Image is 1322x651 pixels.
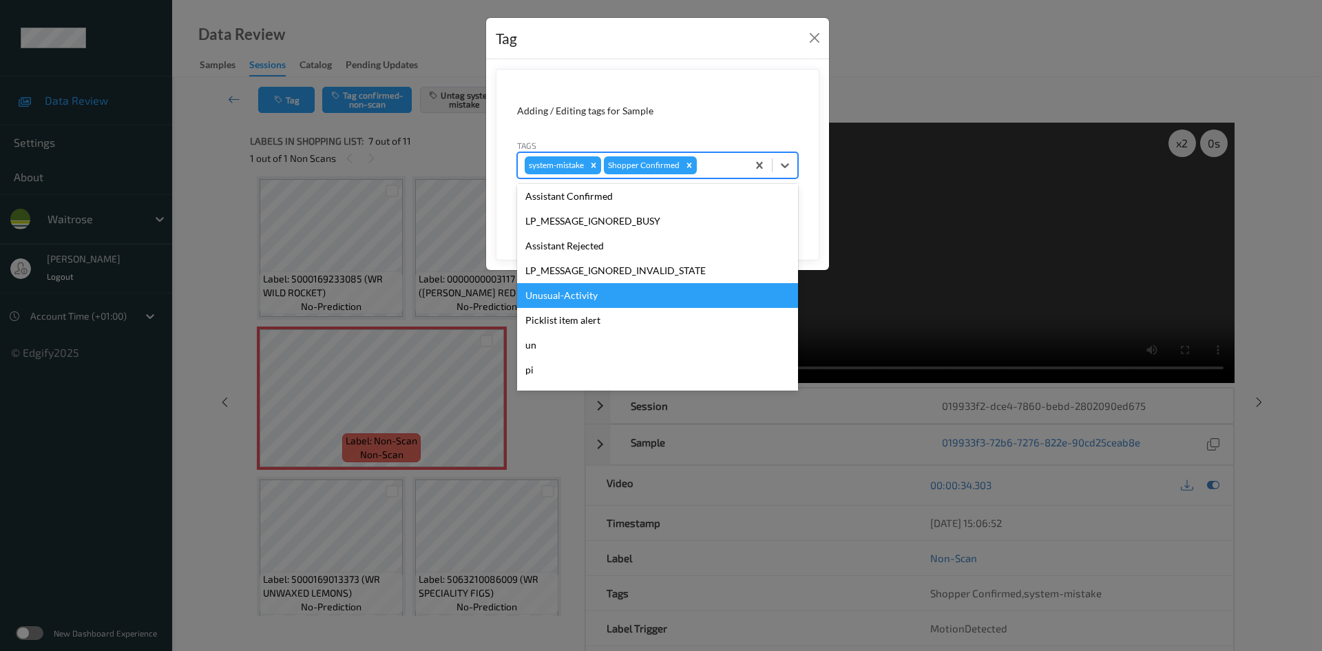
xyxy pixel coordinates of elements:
[586,156,601,174] div: Remove system-mistake
[517,382,798,407] div: Assitance Clean the Meachine
[517,308,798,333] div: Picklist item alert
[517,139,536,152] label: Tags
[517,258,798,283] div: LP_MESSAGE_IGNORED_INVALID_STATE
[805,28,824,48] button: Close
[525,156,586,174] div: system-mistake
[517,333,798,358] div: un
[517,283,798,308] div: Unusual-Activity
[517,234,798,258] div: Assistant Rejected
[496,28,517,50] div: Tag
[517,184,798,209] div: Assistant Confirmed
[604,156,682,174] div: Shopper Confirmed
[682,156,697,174] div: Remove Shopper Confirmed
[517,104,798,118] div: Adding / Editing tags for Sample
[517,358,798,382] div: pi
[517,209,798,234] div: LP_MESSAGE_IGNORED_BUSY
